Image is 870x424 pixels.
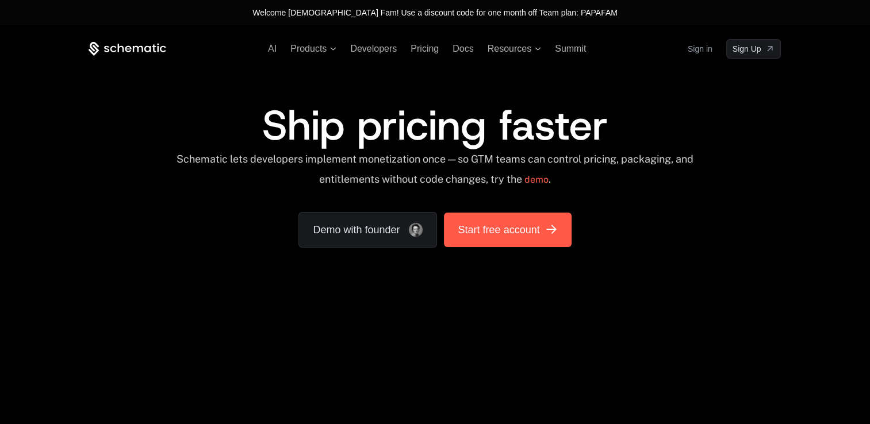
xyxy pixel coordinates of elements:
span: Ship pricing faster [262,98,608,153]
span: Start free account [458,222,539,238]
a: Developers [350,44,397,53]
a: Sign in [688,40,712,58]
a: AI [268,44,277,53]
div: Welcome [DEMOGRAPHIC_DATA] Fam! Use a discount code for one month off Team plan: PAPAFAM [252,7,618,18]
a: demo [524,166,549,194]
div: Schematic lets developers implement monetization once — so GTM teams can control pricing, packagi... [175,153,695,194]
span: Products [290,44,327,54]
span: Resources [488,44,531,54]
a: Pricing [411,44,439,53]
a: [object Object] [726,39,781,59]
a: Docs [453,44,473,53]
a: [object Object] [444,213,571,247]
img: Founder [409,223,423,237]
a: Demo with founder, ,[object Object] [298,212,437,248]
a: Summit [555,44,586,53]
span: Sign Up [733,43,761,55]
